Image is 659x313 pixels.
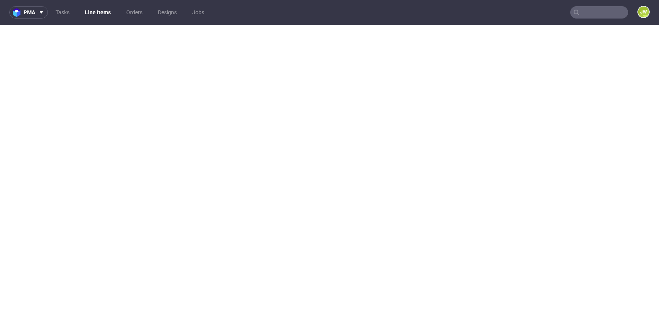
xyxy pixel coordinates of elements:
a: Orders [122,6,147,19]
figcaption: JW [638,7,649,17]
a: Line Items [80,6,115,19]
span: pma [24,10,35,15]
img: logo [13,8,24,17]
button: pma [9,6,48,19]
a: Tasks [51,6,74,19]
a: Jobs [188,6,209,19]
a: Designs [153,6,181,19]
